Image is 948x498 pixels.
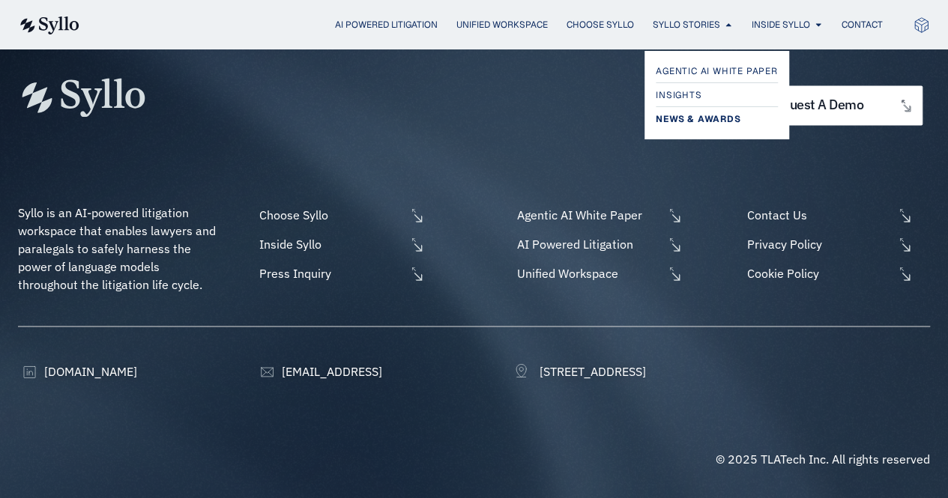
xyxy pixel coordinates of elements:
[743,206,893,224] span: Contact Us
[513,264,683,282] a: Unified Workspace
[513,264,663,282] span: Unified Workspace
[716,451,930,466] span: © 2025 TLATech Inc. All rights reserved
[567,18,634,31] a: Choose Syllo
[456,18,548,31] a: Unified Workspace
[256,206,405,224] span: Choose Syllo
[278,362,382,380] span: [EMAIL_ADDRESS]
[18,16,79,34] img: syllo
[256,264,405,282] span: Press Inquiry
[513,206,683,224] a: Agentic AI White Paper
[842,18,883,31] a: Contact
[743,235,930,253] a: Privacy Policy
[653,18,720,31] a: Syllo Stories
[109,18,883,32] div: Menu Toggle
[335,18,438,31] a: AI Powered Litigation
[109,18,883,32] nav: Menu
[656,110,740,128] span: News & Awards
[256,206,425,224] a: Choose Syllo
[513,206,663,224] span: Agentic AI White Paper
[656,62,778,80] a: Agentic AI White Paper
[256,362,382,380] a: [EMAIL_ADDRESS]
[656,86,701,104] span: Insights
[743,264,893,282] span: Cookie Policy
[656,110,778,128] a: News & Awards
[256,235,425,253] a: Inside Syllo
[256,235,405,253] span: Inside Syllo
[513,235,683,253] a: AI Powered Litigation
[18,362,137,380] a: [DOMAIN_NAME]
[743,264,930,282] a: Cookie Policy
[513,235,663,253] span: AI Powered Litigation
[752,18,810,31] a: Inside Syllo
[743,235,893,253] span: Privacy Policy
[256,264,425,282] a: Press Inquiry
[656,86,778,104] a: Insights
[536,362,646,380] span: [STREET_ADDRESS]
[743,206,930,224] a: Contact Us
[40,362,137,380] span: [DOMAIN_NAME]
[18,205,219,292] span: Syllo is an AI-powered litigation workspace that enables lawyers and paralegals to safely harness...
[513,362,646,380] a: [STREET_ADDRESS]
